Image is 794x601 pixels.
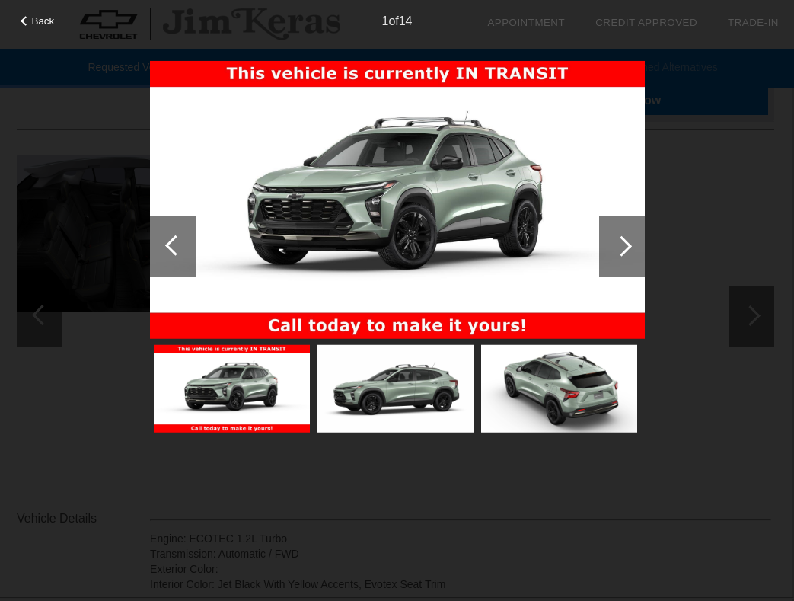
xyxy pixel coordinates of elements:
[481,345,637,433] img: 3.jpg
[381,14,388,27] span: 1
[154,345,310,433] img: 1.jpg
[487,17,565,28] a: Appointment
[32,15,55,27] span: Back
[399,14,413,27] span: 14
[150,60,645,339] img: 1.jpg
[595,17,697,28] a: Credit Approved
[728,17,779,28] a: Trade-In
[317,345,474,433] img: 2.jpg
